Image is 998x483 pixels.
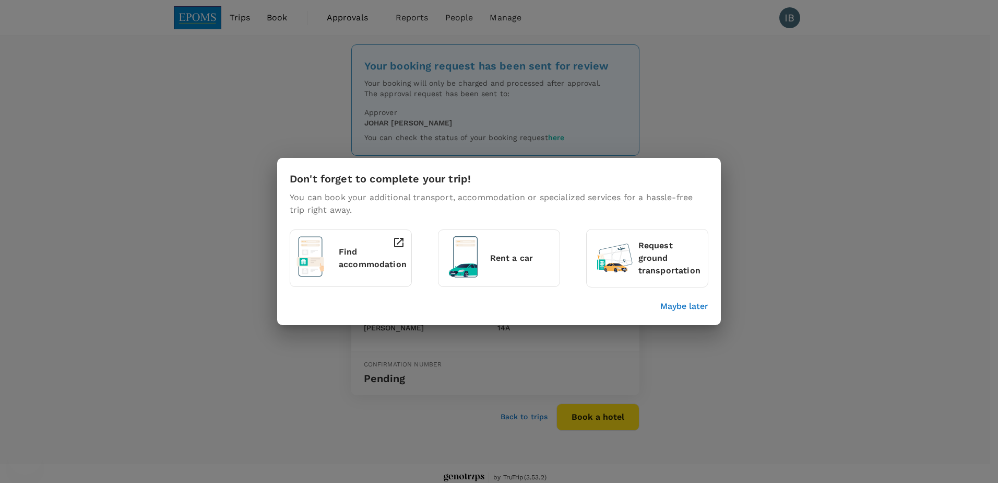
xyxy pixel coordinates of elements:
p: You can book your additional transport, accommodation or specialized services for a hassle-free t... [290,191,708,216]
p: Find accommodation [339,246,407,271]
p: Request ground transportation [638,239,702,277]
button: Maybe later [660,300,708,313]
p: Rent a car [490,252,553,264]
h6: Don't forget to complete your trip! [290,170,471,187]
